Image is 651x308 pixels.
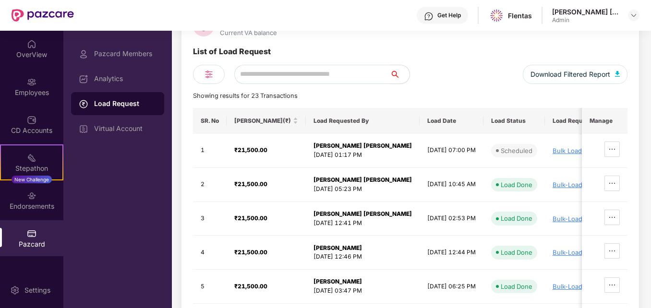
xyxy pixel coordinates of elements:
td: 3 [193,202,227,236]
img: svg+xml;base64,PHN2ZyBpZD0iUHJvZmlsZSIgeG1sbnM9Imh0dHA6Ly93d3cudzMub3JnLzIwMDAvc3ZnIiB3aWR0aD0iMj... [79,49,88,59]
div: [DATE] 12:46 PM [313,252,412,261]
span: ellipsis [605,247,619,255]
img: svg+xml;base64,PHN2ZyBpZD0iUGF6Y2FyZCIgeG1sbnM9Imh0dHA6Ly93d3cudzMub3JnLzIwMDAvc3ZnIiB3aWR0aD0iMj... [27,229,36,238]
div: New Challenge [12,176,52,183]
img: svg+xml;base64,PHN2ZyBpZD0iVmlydHVhbF9BY2NvdW50IiBkYXRhLW5hbWU9IlZpcnR1YWwgQWNjb3VudCIgeG1sbnM9Im... [79,124,88,134]
th: Load Amount(₹) [227,108,306,134]
span: ellipsis [605,145,619,153]
img: svg+xml;base64,PHN2ZyBpZD0iSG9tZSIgeG1sbnM9Imh0dHA6Ly93d3cudzMub3JnLzIwMDAvc3ZnIiB3aWR0aD0iMjAiIG... [27,39,36,49]
strong: ₹21,500.00 [234,214,267,222]
div: Scheduled [501,146,532,155]
span: [PERSON_NAME](₹) [234,117,291,125]
div: Bulk-Load-[DATE]-07_07AM.xlsx [553,249,650,256]
img: svg+xml;base64,PHN2ZyBpZD0iQ0RfQWNjb3VudHMiIGRhdGEtbmFtZT0iQ0QgQWNjb3VudHMiIHhtbG5zPSJodHRwOi8vd3... [27,115,36,125]
strong: ₹21,500.00 [234,283,267,290]
strong: [PERSON_NAME] [PERSON_NAME] [313,210,412,217]
img: svg+xml;base64,PHN2ZyBpZD0iRGFzaGJvYXJkIiB4bWxucz0iaHR0cDovL3d3dy53My5vcmcvMjAwMC9zdmciIHdpZHRoPS... [79,74,88,84]
td: [DATE] 07:00 PM [420,134,483,168]
strong: [PERSON_NAME] [313,278,362,285]
img: New Pazcare Logo [12,9,74,22]
td: [DATE] 10:45 AM [420,168,483,202]
button: search [390,65,410,84]
div: Load Request [94,99,157,108]
strong: ₹21,500.00 [234,180,267,188]
img: svg+xml;base64,PHN2ZyB4bWxucz0iaHR0cDovL3d3dy53My5vcmcvMjAwMC9zdmciIHhtbG5zOnhsaW5rPSJodHRwOi8vd3... [615,71,620,77]
div: Virtual Account [94,125,157,132]
button: Download Filtered Report [523,65,627,84]
div: [DATE] 12:41 PM [313,219,412,228]
strong: [PERSON_NAME] [PERSON_NAME] [313,142,412,149]
img: svg+xml;base64,PHN2ZyB4bWxucz0iaHR0cDovL3d3dy53My5vcmcvMjAwMC9zdmciIHdpZHRoPSIyNCIgaGVpZ2h0PSIyNC... [203,69,215,80]
img: svg+xml;base64,PHN2ZyBpZD0iRW5kb3JzZW1lbnRzIiB4bWxucz0iaHR0cDovL3d3dy53My5vcmcvMjAwMC9zdmciIHdpZH... [27,191,36,201]
span: ellipsis [605,179,619,187]
div: Bulk Load - [DATE].xlsx [553,147,650,154]
img: svg+xml;base64,PHN2ZyBpZD0iSGVscC0zMngzMiIgeG1sbnM9Imh0dHA6Ly93d3cudzMub3JnLzIwMDAvc3ZnIiB3aWR0aD... [424,12,434,21]
td: [DATE] 12:44 PM [420,236,483,270]
img: svg+xml;base64,PHN2ZyBpZD0iTG9hZF9SZXF1ZXN0IiBkYXRhLW5hbWU9IkxvYWQgUmVxdWVzdCIgeG1sbnM9Imh0dHA6Ly... [79,99,88,109]
th: Load Date [420,108,483,134]
td: [DATE] 02:53 PM [420,202,483,236]
div: Load Done [501,180,532,190]
div: Get Help [437,12,461,19]
td: 2 [193,168,227,202]
th: Load Requested By [306,108,420,134]
div: Flentas [508,11,532,20]
th: Manage [582,108,627,134]
span: ellipsis [605,213,619,221]
div: Load Done [501,282,532,291]
span: Showing results for 23 Transactions [193,92,298,99]
div: Admin [552,16,619,24]
div: [DATE] 03:47 PM [313,286,412,296]
td: 5 [193,270,227,304]
img: svg+xml;base64,PHN2ZyBpZD0iRHJvcGRvd24tMzJ4MzIiIHhtbG5zPSJodHRwOi8vd3d3LnczLm9yZy8yMDAwL3N2ZyIgd2... [630,12,638,19]
td: 1 [193,134,227,168]
img: svg+xml;base64,PHN2ZyBpZD0iRW1wbG95ZWVzIiB4bWxucz0iaHR0cDovL3d3dy53My5vcmcvMjAwMC9zdmciIHdpZHRoPS... [27,77,36,87]
img: svg+xml;base64,PHN2ZyB4bWxucz0iaHR0cDovL3d3dy53My5vcmcvMjAwMC9zdmciIHdpZHRoPSIyMSIgaGVpZ2h0PSIyMC... [27,153,36,163]
div: Load Done [501,213,532,223]
button: ellipsis [604,277,620,293]
button: ellipsis [604,142,620,157]
div: [DATE] 01:17 PM [313,151,412,160]
span: search [390,71,410,78]
div: Settings [22,285,53,295]
div: Bulk-Load-[DATE]-11_49AM.xlsx [553,181,650,189]
strong: ₹21,500.00 [234,146,267,154]
span: ellipsis [605,281,619,289]
img: flentas%20logo%20-%20transparent%20background.jpg [490,9,504,23]
div: Load Done [501,248,532,257]
div: Current VA balance [218,29,279,36]
td: [DATE] 06:25 PM [420,270,483,304]
div: Stepathon [1,164,62,173]
img: svg+xml;base64,PHN2ZyBpZD0iU2V0dGluZy0yMHgyMCIgeG1sbnM9Imh0dHA6Ly93d3cudzMub3JnLzIwMDAvc3ZnIiB3aW... [10,285,20,295]
div: Analytics [94,75,157,83]
div: List of Load Request [193,46,271,65]
span: Download Filtered Report [530,69,610,80]
strong: [PERSON_NAME] [313,244,362,251]
th: Load Status [483,108,545,134]
strong: ₹21,500.00 [234,249,267,256]
div: Bulk-Load-[DATE]-05_40AM.xlsx [553,215,650,223]
button: ellipsis [604,176,620,191]
button: ellipsis [604,243,620,259]
div: [DATE] 05:23 PM [313,185,412,194]
div: Bulk-Load-[DATE]-10_02AM.xlsx [553,283,650,290]
button: ellipsis [604,210,620,225]
td: 4 [193,236,227,270]
strong: [PERSON_NAME] [PERSON_NAME] [313,176,412,183]
div: [PERSON_NAME] [PERSON_NAME] [552,7,619,16]
th: SR. No [193,108,227,134]
div: Pazcard Members [94,50,157,58]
